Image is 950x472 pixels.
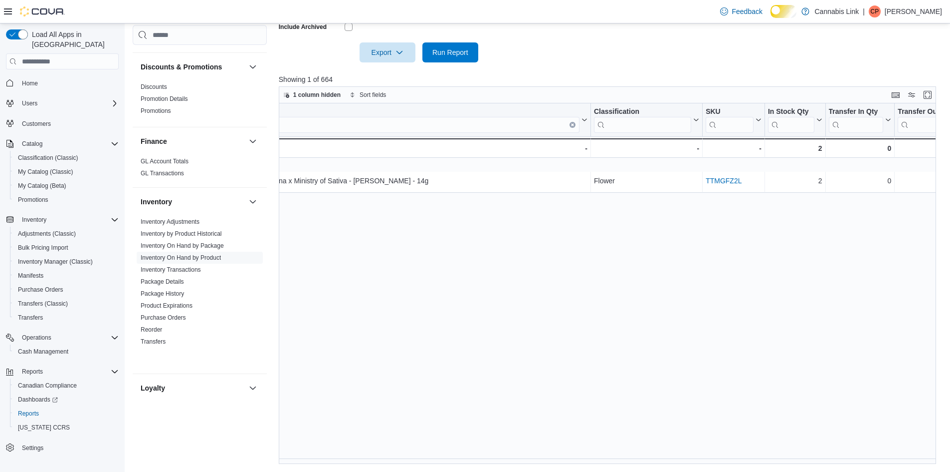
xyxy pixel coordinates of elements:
a: Classification (Classic) [14,152,82,164]
a: GL Transactions [141,170,184,177]
a: My Catalog (Beta) [14,180,70,192]
span: 1 column hidden [293,91,341,99]
a: Dashboards [14,394,62,406]
span: Dashboards [18,396,58,404]
button: Users [18,97,41,109]
button: Manifests [10,269,123,283]
img: Cova [20,6,65,16]
label: Include Archived [279,23,327,31]
button: Purchase Orders [10,283,123,297]
span: Reorder [141,326,162,334]
a: [US_STATE] CCRS [14,422,74,434]
button: Operations [2,331,123,345]
a: Settings [18,442,47,454]
span: Users [22,99,37,107]
button: Classification (Classic) [10,151,123,165]
span: Manifests [18,272,43,280]
span: Inventory On Hand by Package [141,242,224,250]
a: Bulk Pricing Import [14,242,72,254]
button: Cash Management [10,345,123,359]
button: Reports [18,366,47,378]
p: Showing 1 of 664 [279,74,943,84]
button: Transfers [10,311,123,325]
p: Cannabis Link [814,5,859,17]
span: Export [366,42,409,62]
button: Catalog [2,137,123,151]
button: Finance [247,135,259,147]
span: Load All Apps in [GEOGRAPHIC_DATA] [28,29,119,49]
a: Purchase Orders [141,314,186,321]
span: Settings [22,444,43,452]
span: Catalog [22,140,42,148]
button: Promotions [10,193,123,207]
button: 1 column hidden [279,89,345,101]
span: Transfers (Classic) [14,298,119,310]
a: Feedback [716,1,766,21]
a: Purchase Orders [14,284,67,296]
h3: Discounts & Promotions [141,62,222,72]
div: Inventory [133,216,267,374]
button: Canadian Compliance [10,379,123,393]
span: Transfers [18,314,43,322]
span: Customers [18,117,119,130]
button: [US_STATE] CCRS [10,421,123,435]
a: Transfers [14,312,47,324]
button: Settings [2,441,123,455]
button: Users [2,96,123,110]
a: Inventory Transactions [141,266,201,273]
span: Purchase Orders [141,314,186,322]
span: Discounts [141,83,167,91]
a: Package Details [141,278,184,285]
button: Run Report [422,42,478,62]
a: Inventory On Hand by Product [141,254,221,261]
span: Transfers [14,312,119,324]
span: Inventory Transactions [141,266,201,274]
a: Cash Management [14,346,72,358]
button: Customers [2,116,123,131]
a: Reorder [141,326,162,333]
div: - [706,142,761,154]
button: Operations [18,332,55,344]
button: Inventory [247,196,259,208]
button: Reports [10,407,123,421]
span: Inventory [18,214,119,226]
span: Operations [18,332,119,344]
span: Reports [18,410,39,418]
a: Home [18,77,42,89]
a: Reports [14,408,43,420]
a: Promotion Details [141,95,188,102]
p: [PERSON_NAME] [885,5,942,17]
a: Dashboards [10,393,123,407]
a: Canadian Compliance [14,380,81,392]
div: - [237,142,587,154]
a: Inventory Manager (Classic) [14,256,97,268]
span: Manifests [14,270,119,282]
a: Inventory Adjustments [141,218,199,225]
span: Adjustments (Classic) [14,228,119,240]
span: Dashboards [14,394,119,406]
span: Cash Management [18,348,68,356]
div: 0 [828,142,891,154]
span: My Catalog (Classic) [18,168,73,176]
a: Package History [141,290,184,297]
span: Feedback [732,6,762,16]
span: Promotions [141,107,171,115]
span: Promotions [14,194,119,206]
span: Sort fields [360,91,386,99]
span: Cash Management [14,346,119,358]
a: Promotions [141,107,171,114]
a: Inventory by Product Historical [141,230,222,237]
a: Inventory On Hand by Package [141,242,224,249]
a: Product Expirations [141,302,192,309]
div: - [594,142,699,154]
button: Keyboard shortcuts [890,89,902,101]
span: Classification (Classic) [14,152,119,164]
button: Inventory Manager (Classic) [10,255,123,269]
div: 2 [768,142,822,154]
div: Discounts & Promotions [133,81,267,127]
span: Canadian Compliance [14,380,119,392]
h3: Inventory [141,197,172,207]
button: My Catalog (Classic) [10,165,123,179]
span: Operations [22,334,51,342]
